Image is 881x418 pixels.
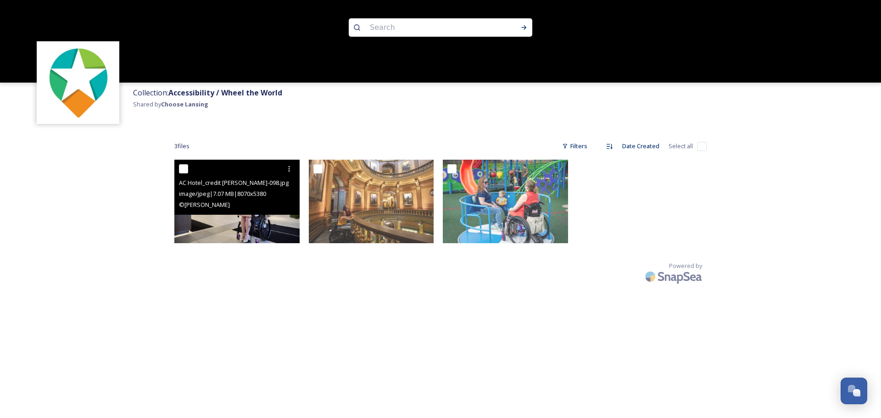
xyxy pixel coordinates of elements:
[558,137,592,155] div: Filters
[179,189,266,198] span: image/jpeg | 7.07 MB | 8070 x 5380
[309,160,434,243] img: MichiganStateCapitol_Credit Choose Lansing
[179,178,289,187] span: AC Hotel_credit [PERSON_NAME]-098.jpg
[443,160,568,243] img: Play Michigan Playground Credit Choose Lansing
[642,266,707,287] img: SnapSea Logo
[168,88,282,98] strong: Accessibility / Wheel the World
[174,142,190,150] span: 3 file s
[133,100,208,108] span: Shared by
[669,142,693,150] span: Select all
[179,201,230,209] span: © [PERSON_NAME]
[841,378,867,404] button: Open Chat
[669,262,702,270] span: Powered by
[365,17,491,38] input: Search
[133,88,282,98] span: Collection:
[41,46,115,119] img: logo.jpeg
[618,137,664,155] div: Date Created
[161,100,208,108] strong: Choose Lansing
